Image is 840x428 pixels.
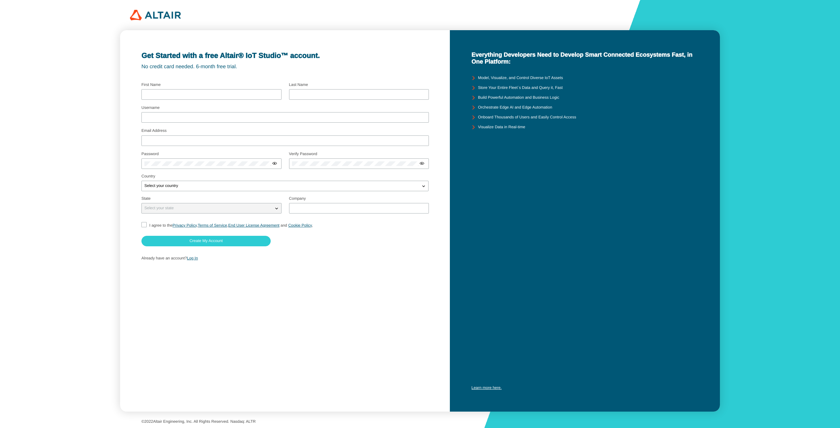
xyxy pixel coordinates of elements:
label: Email Address [141,128,167,133]
iframe: YouTube video player [472,255,699,383]
span: 2022 [144,419,153,424]
a: Privacy Policy [173,223,197,228]
unity-typography: Orchestrate Edge AI and Edge Automation [478,105,552,110]
unity-typography: Visualize Data in Real-time [478,125,525,130]
span: and [281,223,287,228]
unity-typography: Get Started with a free Altair® IoT Studio™ account. [141,51,429,60]
span: I agree to the , , , [149,223,313,228]
img: 320px-Altair_logo.png [130,10,181,20]
p: © Altair Engineering, Inc. All Rights Reserved. Nasdaq: ALTR [141,419,699,424]
label: Verify Password [289,152,317,156]
a: End User License Agreement [228,223,280,228]
unity-typography: Everything Developers Need to Develop Smart Connected Ecosystems Fast, in One Platform: [472,51,699,65]
a: Learn more here. [472,385,502,390]
unity-typography: Build Powerful Automation and Business Logic [478,95,559,100]
p: Already have an account? [141,256,429,261]
a: Cookie Policy [288,223,312,228]
unity-typography: No credit card needed. 6-month free trial. [141,64,429,70]
unity-typography: Onboard Thousands of Users and Easily Control Access [478,115,576,120]
label: Username [141,105,159,110]
label: Password [141,152,159,156]
a: Log In [187,256,198,260]
a: Terms of Service [198,223,227,228]
unity-typography: Model, Visualize, and Control Diverse IoT Assets [478,76,563,80]
unity-typography: Store Your Entire Fleet`s Data and Query it, Fast [478,86,563,90]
